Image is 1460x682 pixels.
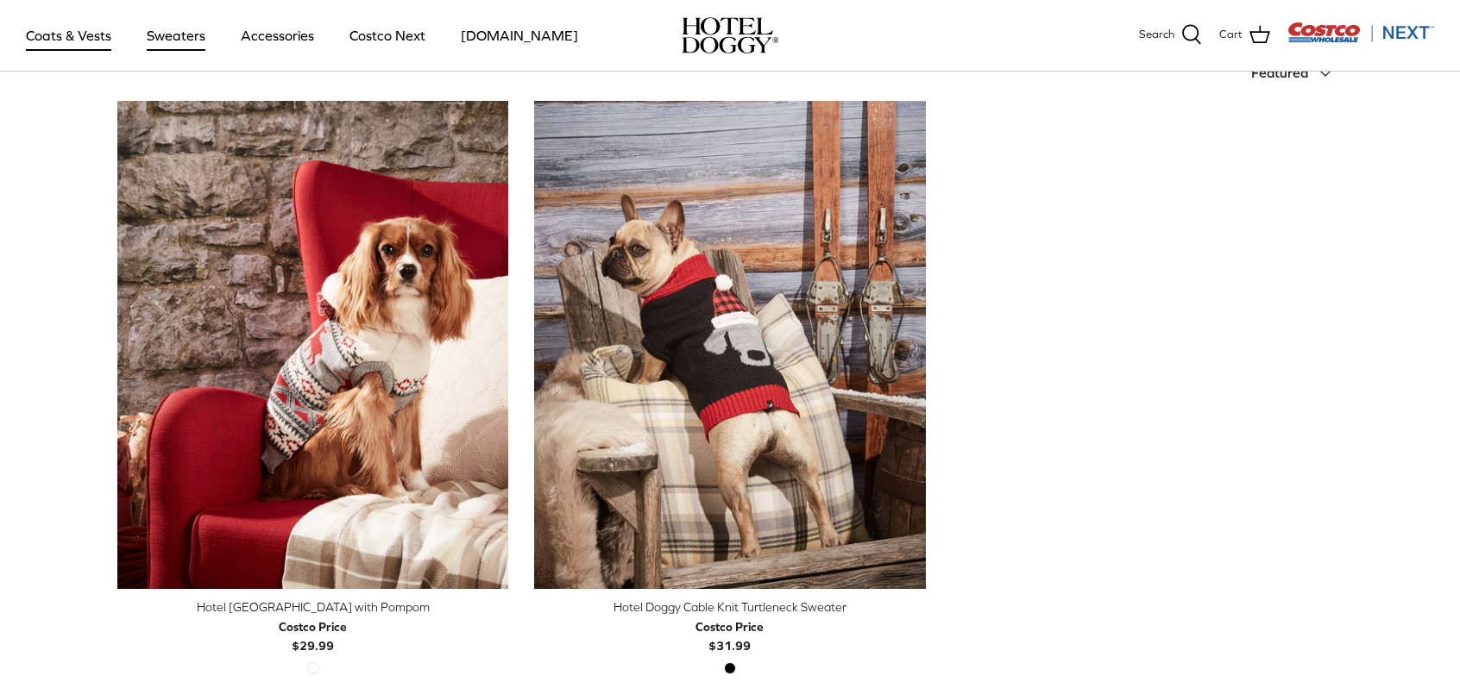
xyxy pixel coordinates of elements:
[10,6,127,65] a: Coats & Vests
[534,101,925,590] a: Hotel Doggy Cable Knit Turtleneck Sweater
[334,6,441,65] a: Costco Next
[682,17,778,53] a: hoteldoggy.com hoteldoggycom
[279,617,347,636] div: Costco Price
[1251,65,1308,80] span: Featured
[1251,54,1343,92] button: Featured
[1139,26,1174,44] span: Search
[445,6,594,65] a: [DOMAIN_NAME]
[225,6,330,65] a: Accessories
[279,617,347,653] b: $29.99
[1287,33,1434,46] a: Visit Costco Next
[1219,24,1270,47] a: Cart
[1219,26,1243,44] span: Cart
[117,598,508,616] div: Hotel [GEOGRAPHIC_DATA] with Pompom
[117,101,508,590] a: Hotel Doggy Fair Isle Sweater with Pompom
[131,6,221,65] a: Sweaters
[695,617,764,653] b: $31.99
[1287,22,1434,43] img: Costco Next
[117,598,508,655] a: Hotel [GEOGRAPHIC_DATA] with Pompom Costco Price$29.99
[682,17,778,53] img: hoteldoggycom
[534,598,925,616] div: Hotel Doggy Cable Knit Turtleneck Sweater
[534,598,925,655] a: Hotel Doggy Cable Knit Turtleneck Sweater Costco Price$31.99
[1139,24,1202,47] a: Search
[695,617,764,636] div: Costco Price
